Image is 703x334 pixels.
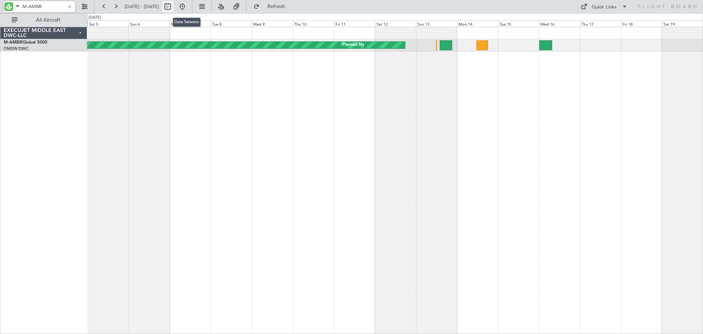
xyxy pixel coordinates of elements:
div: Quick Links [592,4,617,11]
div: Date Selector [173,18,201,27]
div: Fri 18 [621,20,662,27]
input: A/C (Reg. or Type) [22,1,64,12]
div: Thu 10 [293,20,334,27]
div: Sun 6 [129,20,170,27]
div: Tue 15 [498,20,539,27]
div: Wed 16 [539,20,580,27]
a: M-AMBRGlobal 5000 [4,40,47,45]
div: Sat 5 [88,20,129,27]
div: Thu 17 [580,20,621,27]
span: Refresh [261,4,292,9]
div: Sat 19 [662,20,703,27]
span: [DATE] - [DATE] [124,3,159,10]
div: Fri 11 [334,20,375,27]
div: Sat 12 [375,20,416,27]
div: Mon 14 [457,20,498,27]
a: OMDW/DWC [4,46,29,51]
button: All Aircraft [8,14,79,26]
div: Sun 13 [416,20,457,27]
div: Planned Maint Dubai (Al Maktoum Intl) [342,40,414,51]
span: All Aircraft [19,18,77,23]
div: Tue 8 [211,20,252,27]
button: Quick Links [577,1,631,12]
div: [DATE] [89,15,101,21]
div: Wed 9 [252,20,293,27]
span: M-AMBR [4,40,22,45]
button: Refresh [250,1,294,12]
